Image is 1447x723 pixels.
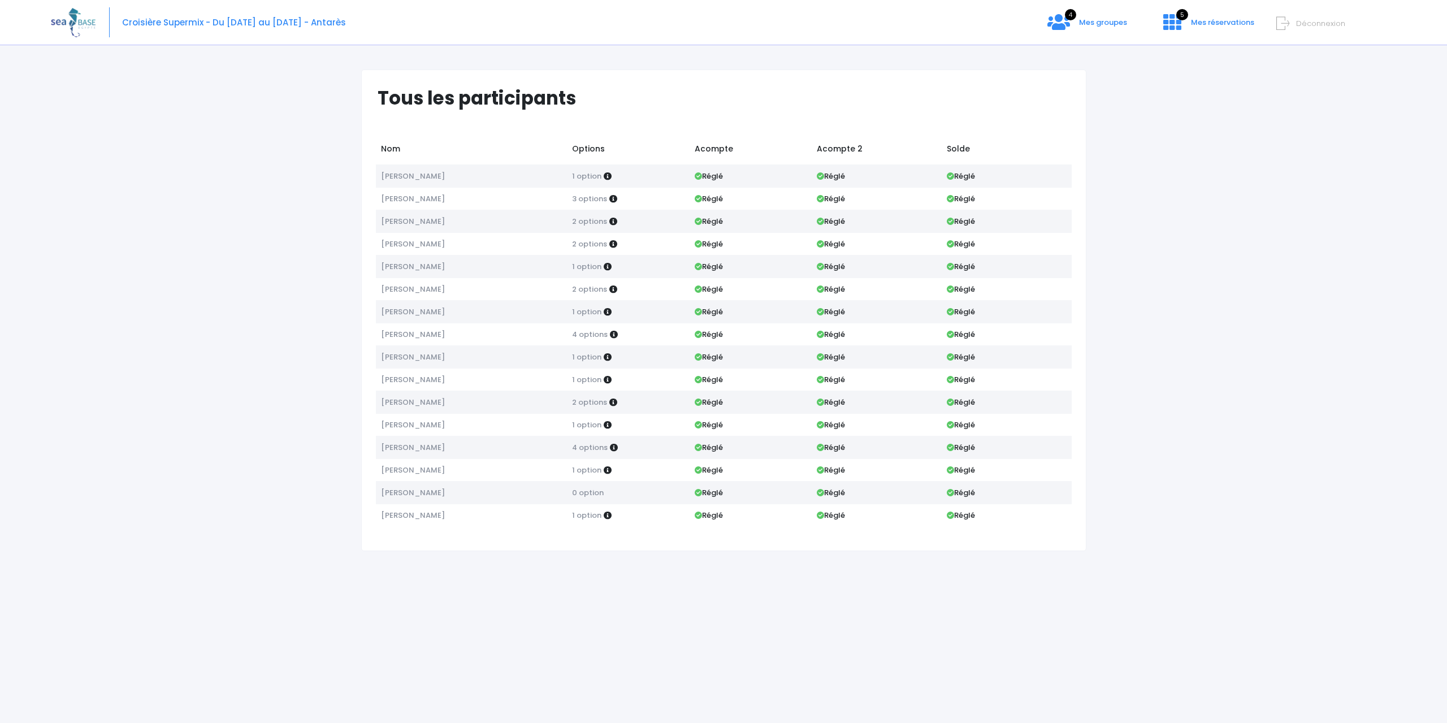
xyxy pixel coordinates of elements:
strong: Réglé [947,419,975,430]
h1: Tous les participants [378,87,1080,109]
strong: Réglé [947,261,975,272]
span: 1 option [572,306,601,317]
span: 1 option [572,465,601,475]
td: Nom [376,137,567,164]
strong: Réglé [695,171,723,181]
a: 5 Mes réservations [1154,21,1261,32]
span: [PERSON_NAME] [381,329,445,340]
td: Acompte [689,137,811,164]
strong: Réglé [817,397,845,408]
span: [PERSON_NAME] [381,171,445,181]
strong: Réglé [947,397,975,408]
span: [PERSON_NAME] [381,397,445,408]
span: [PERSON_NAME] [381,216,445,227]
span: [PERSON_NAME] [381,284,445,295]
span: 2 options [572,239,607,249]
span: 0 option [572,487,604,498]
strong: Réglé [817,465,845,475]
strong: Réglé [817,193,845,204]
strong: Réglé [817,352,845,362]
strong: Réglé [817,261,845,272]
strong: Réglé [695,284,723,295]
strong: Réglé [817,374,845,385]
strong: Réglé [817,487,845,498]
strong: Réglé [817,419,845,430]
strong: Réglé [817,171,845,181]
span: 1 option [572,374,601,385]
span: 4 options [572,329,608,340]
strong: Réglé [695,419,723,430]
span: 1 option [572,510,601,521]
span: [PERSON_NAME] [381,239,445,249]
span: 3 options [572,193,607,204]
span: 4 [1065,9,1076,20]
strong: Réglé [695,374,723,385]
span: Croisière Supermix - Du [DATE] au [DATE] - Antarès [122,16,346,28]
strong: Réglé [947,284,975,295]
strong: Réglé [947,352,975,362]
strong: Réglé [695,487,723,498]
strong: Réglé [695,239,723,249]
strong: Réglé [695,510,723,521]
strong: Réglé [947,510,975,521]
span: 5 [1176,9,1188,20]
span: [PERSON_NAME] [381,487,445,498]
strong: Réglé [947,171,975,181]
span: 2 options [572,284,607,295]
strong: Réglé [947,329,975,340]
strong: Réglé [695,216,723,227]
td: Solde [941,137,1071,164]
span: 1 option [572,352,601,362]
strong: Réglé [947,216,975,227]
strong: Réglé [817,442,845,453]
strong: Réglé [947,465,975,475]
span: [PERSON_NAME] [381,306,445,317]
span: [PERSON_NAME] [381,352,445,362]
strong: Réglé [947,306,975,317]
strong: Réglé [695,397,723,408]
strong: Réglé [947,374,975,385]
strong: Réglé [947,239,975,249]
td: Options [567,137,689,164]
strong: Réglé [695,442,723,453]
strong: Réglé [817,239,845,249]
strong: Réglé [817,284,845,295]
span: [PERSON_NAME] [381,465,445,475]
strong: Réglé [695,193,723,204]
span: [PERSON_NAME] [381,419,445,430]
strong: Réglé [947,442,975,453]
strong: Réglé [817,510,845,521]
a: 4 Mes groupes [1038,21,1136,32]
strong: Réglé [817,216,845,227]
span: [PERSON_NAME] [381,510,445,521]
span: 1 option [572,261,601,272]
span: Déconnexion [1296,18,1345,29]
span: Mes groupes [1079,17,1127,28]
strong: Réglé [695,465,723,475]
span: 2 options [572,216,607,227]
span: 2 options [572,397,607,408]
span: Mes réservations [1191,17,1254,28]
strong: Réglé [695,352,723,362]
strong: Réglé [695,329,723,340]
strong: Réglé [817,306,845,317]
span: 1 option [572,171,601,181]
span: [PERSON_NAME] [381,442,445,453]
span: 1 option [572,419,601,430]
strong: Réglé [817,329,845,340]
strong: Réglé [947,487,975,498]
td: Acompte 2 [812,137,942,164]
span: [PERSON_NAME] [381,261,445,272]
strong: Réglé [695,306,723,317]
strong: Réglé [695,261,723,272]
span: [PERSON_NAME] [381,193,445,204]
span: [PERSON_NAME] [381,374,445,385]
span: 4 options [572,442,608,453]
strong: Réglé [947,193,975,204]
